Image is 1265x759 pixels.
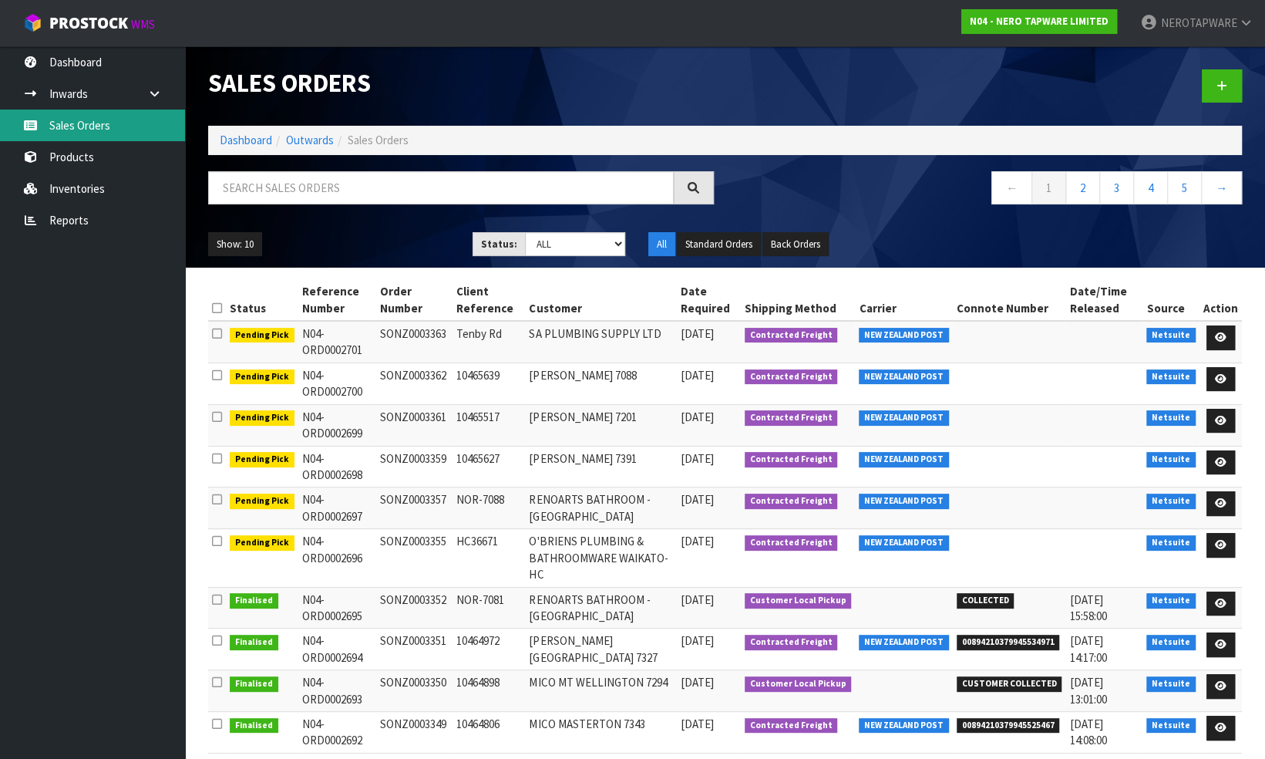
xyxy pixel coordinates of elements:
button: Back Orders [762,232,829,257]
td: SA PLUMBING SUPPLY LTD [525,321,677,363]
td: HC36671 [453,529,526,587]
th: Customer [525,279,677,321]
span: Pending Pick [230,410,294,426]
th: Reference Number [298,279,376,321]
h1: Sales Orders [208,69,714,97]
span: Netsuite [1146,676,1196,692]
td: Tenby Rd [453,321,526,363]
th: Carrier [855,279,953,321]
a: 5 [1167,171,1202,204]
td: NOR-7088 [453,487,526,529]
span: NEROTAPWARE [1160,15,1236,30]
td: SONZ0003352 [375,587,452,629]
td: SONZ0003361 [375,404,452,446]
span: Finalised [230,718,278,734]
span: Contracted Freight [745,635,838,650]
button: All [648,232,675,257]
input: Search sales orders [208,171,674,204]
th: Source [1142,279,1199,321]
td: 10464972 [453,629,526,670]
span: [DATE] [681,451,714,466]
td: SONZ0003350 [375,670,452,712]
td: N04-ORD0002697 [298,487,376,529]
th: Status [226,279,298,321]
span: [DATE] [681,534,714,548]
td: [PERSON_NAME] 7201 [525,404,677,446]
span: NEW ZEALAND POST [859,718,949,734]
span: [DATE] [681,592,714,607]
td: SONZ0003359 [375,446,452,487]
td: SONZ0003355 [375,529,452,587]
td: SONZ0003351 [375,629,452,670]
span: Netsuite [1146,635,1196,650]
span: Netsuite [1146,718,1196,734]
td: N04-ORD0002695 [298,587,376,629]
td: [PERSON_NAME] 7088 [525,363,677,404]
td: 10465639 [453,363,526,404]
th: Client Reference [453,279,526,321]
span: Contracted Freight [745,718,838,734]
img: cube-alt.png [23,13,42,32]
th: Action [1199,279,1242,321]
th: Date/Time Released [1065,279,1142,321]
a: ← [991,171,1032,204]
span: Contracted Freight [745,452,838,467]
td: N04-ORD0002699 [298,404,376,446]
span: [DATE] [681,492,714,507]
td: SONZ0003349 [375,712,452,754]
span: NEW ZEALAND POST [859,635,949,650]
span: Pending Pick [230,369,294,385]
span: Netsuite [1146,593,1196,609]
th: Shipping Method [741,279,856,321]
button: Standard Orders [677,232,761,257]
a: Dashboard [220,133,272,147]
span: Netsuite [1146,328,1196,343]
span: [DATE] 13:01:00 [1069,675,1106,706]
span: NEW ZEALAND POST [859,535,949,551]
span: Netsuite [1146,535,1196,551]
span: [DATE] 15:58:00 [1069,592,1106,623]
td: SONZ0003357 [375,487,452,529]
td: [PERSON_NAME] 7391 [525,446,677,487]
td: RENOARTS BATHROOM - [GEOGRAPHIC_DATA] [525,487,677,529]
span: CUSTOMER COLLECTED [957,676,1062,692]
a: → [1201,171,1242,204]
strong: Status: [481,238,517,251]
button: Show: 10 [208,232,262,257]
span: Contracted Freight [745,535,838,551]
td: MICO MT WELLINGTON 7294 [525,670,677,712]
span: [DATE] [681,675,714,690]
a: Outwards [286,133,334,147]
td: [PERSON_NAME][GEOGRAPHIC_DATA] 7327 [525,629,677,670]
td: N04-ORD0002701 [298,321,376,363]
span: [DATE] [681,368,714,383]
td: O'BRIENS PLUMBING & BATHROOMWARE WAIKATO-HC [525,529,677,587]
span: [DATE] [681,410,714,424]
td: N04-ORD0002700 [298,363,376,404]
td: N04-ORD0002698 [298,446,376,487]
span: COLLECTED [957,593,1014,609]
td: SONZ0003362 [375,363,452,404]
td: 10465517 [453,404,526,446]
span: NEW ZEALAND POST [859,369,949,385]
small: WMS [131,17,155,32]
span: [DATE] 14:08:00 [1069,717,1106,747]
span: Customer Local Pickup [745,676,852,692]
nav: Page navigation [737,171,1243,209]
span: ProStock [49,13,128,33]
td: 10464806 [453,712,526,754]
td: N04-ORD0002694 [298,629,376,670]
th: Date Required [677,279,741,321]
span: Contracted Freight [745,369,838,385]
span: [DATE] [681,326,714,341]
span: Pending Pick [230,535,294,551]
span: Sales Orders [348,133,409,147]
span: NEW ZEALAND POST [859,452,949,467]
a: 3 [1099,171,1134,204]
span: 00894210379945534971 [957,635,1060,650]
td: NOR-7081 [453,587,526,629]
span: NEW ZEALAND POST [859,328,949,343]
span: [DATE] [681,717,714,731]
span: Finalised [230,593,278,609]
span: Netsuite [1146,410,1196,426]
